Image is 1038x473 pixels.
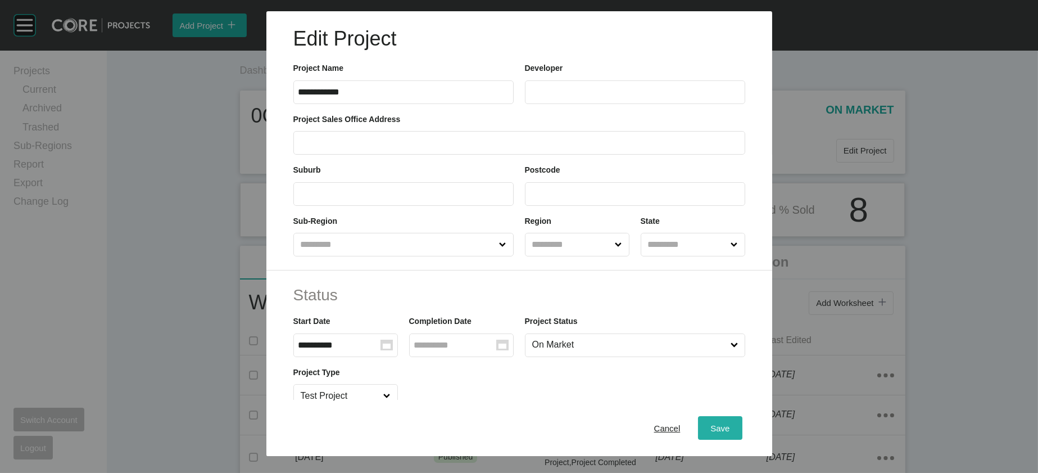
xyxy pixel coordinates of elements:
[293,284,745,306] h2: Status
[293,165,321,174] label: Suburb
[525,317,578,326] label: Project Status
[525,165,560,174] label: Postcode
[293,64,343,73] label: Project Name
[530,334,729,357] input: On Market
[641,217,660,226] label: State
[698,416,742,440] button: Save
[293,317,330,326] label: Start Date
[654,423,681,433] span: Cancel
[381,385,393,407] span: Close menu...
[293,25,745,53] h1: Edit Project
[293,368,340,377] label: Project Type
[293,217,338,226] label: Sub-Region
[409,317,472,326] label: Completion Date
[613,233,624,256] span: Close menu...
[293,115,401,124] label: Project Sales Office Address
[525,217,551,226] label: Region
[298,385,382,407] input: Test Project
[642,416,693,440] button: Cancel
[710,423,729,433] span: Save
[728,233,740,256] span: Close menu...
[497,233,509,256] span: Close menu...
[525,64,563,73] label: Developer
[728,334,740,357] span: Close menu...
